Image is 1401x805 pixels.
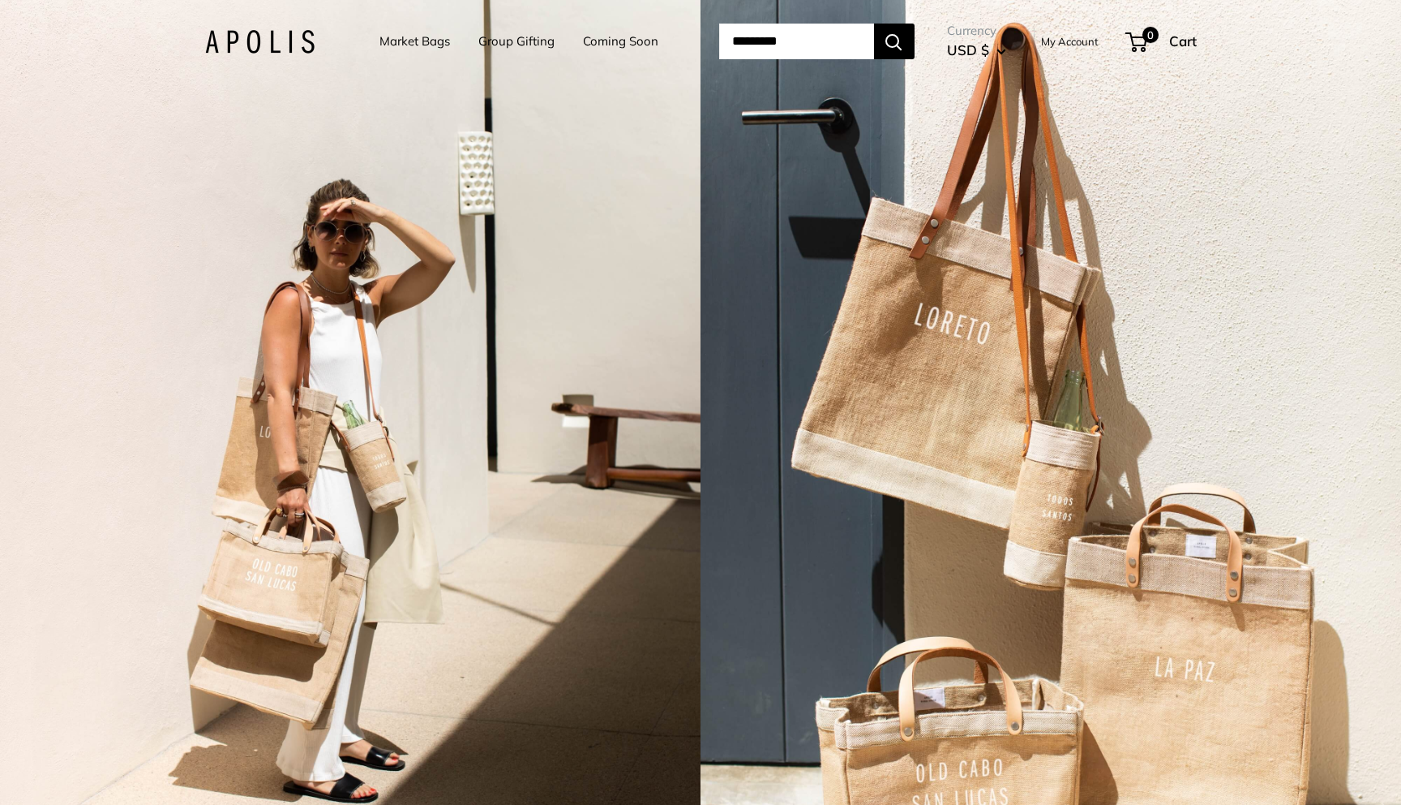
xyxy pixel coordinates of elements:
input: Search... [719,24,874,59]
a: My Account [1041,32,1099,51]
span: 0 [1142,27,1158,43]
span: USD $ [947,41,989,58]
a: Coming Soon [583,30,658,53]
button: Search [874,24,915,59]
a: 0 Cart [1127,28,1197,54]
span: Cart [1169,32,1197,50]
a: Market Bags [379,30,450,53]
span: Currency [947,19,1006,42]
button: USD $ [947,37,1006,63]
img: Apolis [205,30,315,54]
a: Group Gifting [478,30,555,53]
